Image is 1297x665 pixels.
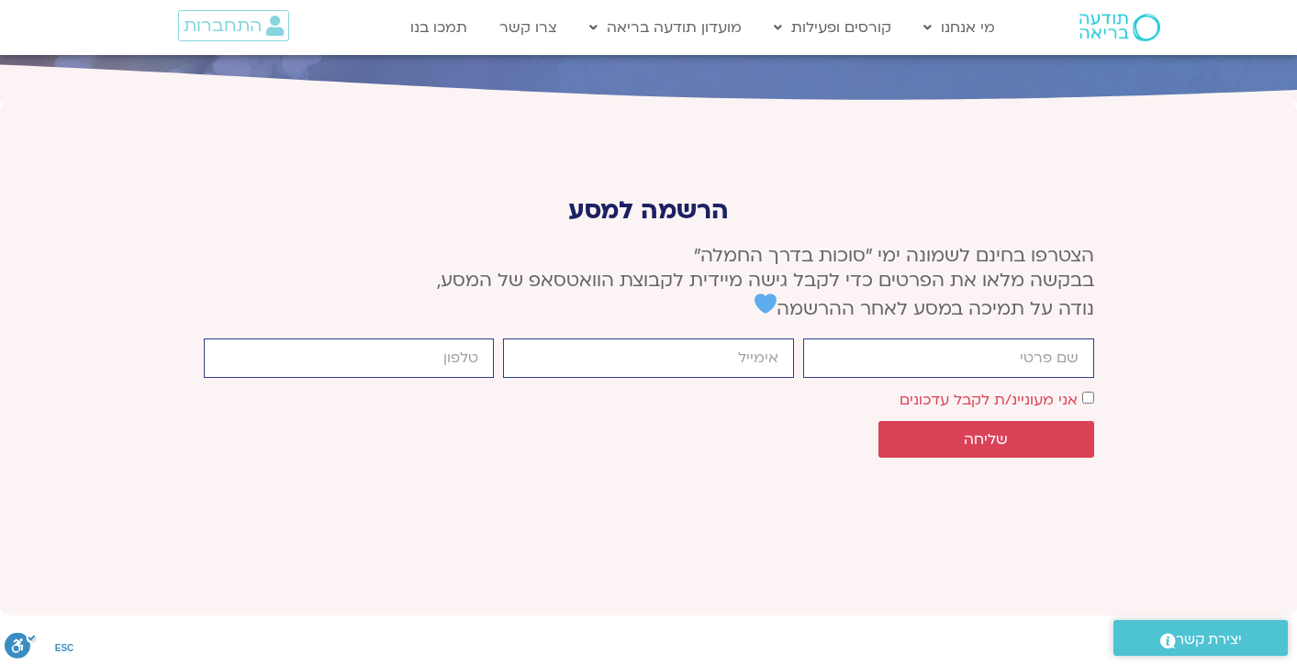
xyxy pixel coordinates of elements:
[964,431,1008,448] span: שליחה
[765,10,900,45] a: קורסים ופעילות
[900,390,1078,410] label: אני מעוניינ/ת לקבל עדכונים
[503,338,794,378] input: אימייל
[204,338,1094,467] form: טופס חדש
[437,268,1094,293] span: בבקשה מלאו את הפרטים כדי לקבל גישה מיידית לקבוצת הוואטסאפ של המסע,
[1176,627,1242,652] span: יצירת קשר
[755,296,1094,321] span: נודה על תמיכה במסע לאחר ההרשמה
[184,16,262,36] span: התחברות
[755,293,777,315] img: 💙
[204,338,495,378] input: מותר להשתמש רק במספרים ותווי טלפון (#, -, *, וכו').
[580,10,751,45] a: מועדון תודעה בריאה
[204,196,1094,225] p: הרשמה למסע
[490,10,566,45] a: צרו קשר
[1113,620,1288,656] a: יצירת קשר
[204,243,1094,321] p: הצטרפו בחינם לשמונה ימי ״סוכות בדרך החמלה״
[914,10,1004,45] a: מי אנחנו
[401,10,476,45] a: תמכו בנו
[178,10,289,41] a: התחברות
[803,338,1094,378] input: שם פרטי
[878,421,1094,458] button: שליחה
[1079,14,1160,41] img: תודעה בריאה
